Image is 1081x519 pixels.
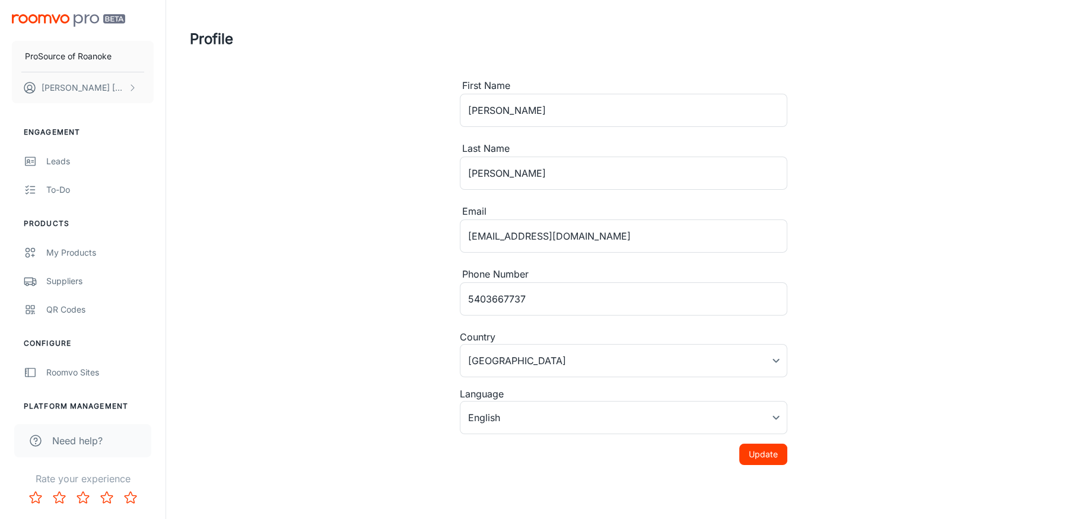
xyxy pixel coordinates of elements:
span: Need help? [52,434,103,448]
div: Email [460,204,787,219]
div: QR Codes [46,303,154,316]
p: [PERSON_NAME] [PERSON_NAME] [42,81,125,94]
div: English [460,401,787,434]
h1: Profile [190,28,233,50]
div: Phone Number [460,267,787,282]
p: Rate your experience [9,472,156,486]
div: Last Name [460,141,787,157]
button: ProSource of Roanoke [12,41,154,72]
div: Country [460,330,787,344]
p: ProSource of Roanoke [25,50,112,63]
button: Rate 5 star [119,486,142,510]
div: First Name [460,78,787,94]
button: Update [739,444,787,465]
button: [PERSON_NAME] [PERSON_NAME] [12,72,154,103]
div: Language [460,387,787,401]
img: Roomvo PRO Beta [12,14,125,27]
div: My Products [46,246,154,259]
div: Leads [46,155,154,168]
div: Suppliers [46,275,154,288]
div: Roomvo Sites [46,366,154,379]
button: Rate 2 star [47,486,71,510]
button: Rate 4 star [95,486,119,510]
button: Rate 3 star [71,486,95,510]
button: Rate 1 star [24,486,47,510]
div: To-do [46,183,154,196]
div: [GEOGRAPHIC_DATA] [460,344,787,377]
